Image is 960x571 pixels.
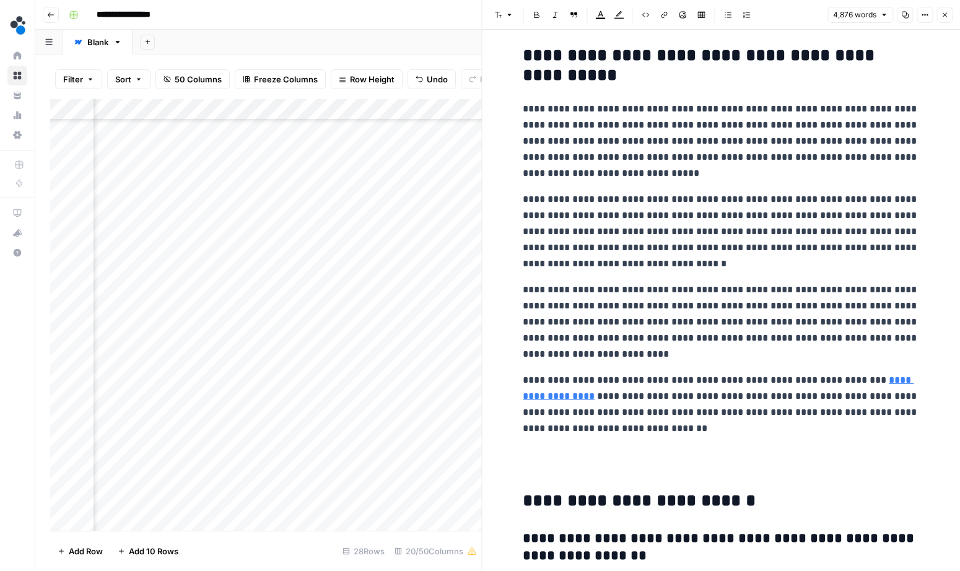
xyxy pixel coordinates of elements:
div: 20/50 Columns [390,541,482,561]
button: 50 Columns [155,69,230,89]
button: Add Row [50,541,110,561]
button: Freeze Columns [235,69,326,89]
a: Usage [7,105,27,125]
span: Row Height [350,73,395,85]
a: Settings [7,125,27,145]
button: Sort [107,69,151,89]
button: Redo [461,69,508,89]
div: 28 Rows [338,541,390,561]
img: spot.ai Logo [7,14,30,37]
span: Freeze Columns [254,73,318,85]
span: Sort [115,73,131,85]
button: What's new? [7,223,27,243]
span: Filter [63,73,83,85]
span: Undo [427,73,448,85]
span: Add 10 Rows [129,545,178,557]
a: Your Data [7,85,27,105]
div: Blank [87,36,108,48]
a: AirOps Academy [7,203,27,223]
a: Browse [7,66,27,85]
span: Add Row [69,545,103,557]
button: Add 10 Rows [110,541,186,561]
span: 50 Columns [175,73,222,85]
a: Blank [63,30,133,54]
span: 4,876 words [833,9,876,20]
button: Undo [408,69,456,89]
button: Filter [55,69,102,89]
button: Help + Support [7,243,27,263]
button: Workspace: spot.ai [7,10,27,41]
div: What's new? [8,224,27,242]
a: Home [7,46,27,66]
button: Row Height [331,69,403,89]
button: 4,876 words [827,7,893,23]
